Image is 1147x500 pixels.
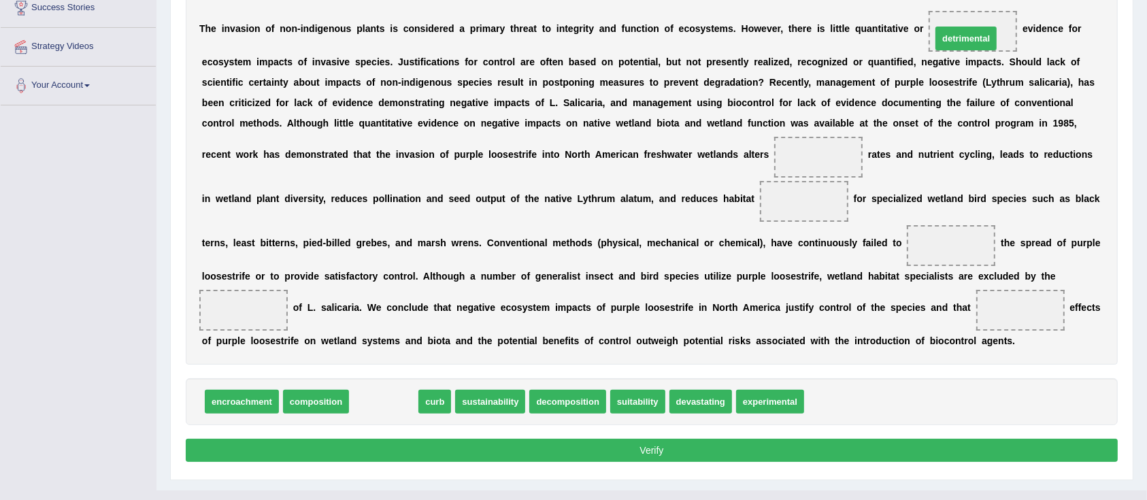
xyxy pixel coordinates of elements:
a: Your Account [1,67,156,101]
b: r [712,56,716,67]
b: a [887,23,893,34]
b: p [267,56,273,67]
b: e [903,23,909,34]
b: e [801,56,807,67]
b: e [1042,23,1047,34]
b: e [344,56,350,67]
b: n [631,23,637,34]
b: t [839,23,842,34]
b: J [398,56,403,67]
b: e [955,56,961,67]
b: t [835,23,839,34]
b: s [346,23,352,34]
b: s [580,56,585,67]
b: u [625,23,631,34]
b: h [1016,56,1022,67]
b: s [454,56,460,67]
b: o [1022,56,1028,67]
b: d [1036,23,1042,34]
b: t [711,23,714,34]
b: i [881,23,884,34]
b: a [365,23,371,34]
b: y [500,23,505,34]
b: d [309,23,315,34]
b: r [519,23,522,34]
b: v [950,56,955,67]
b: f [465,56,468,67]
b: i [895,23,898,34]
b: i [900,56,903,67]
b: a [650,56,656,67]
b: e [523,23,529,34]
b: u [874,56,880,67]
span: detrimental [935,27,997,50]
b: e [845,23,850,34]
b: i [829,56,832,67]
b: n [559,23,565,34]
b: d [1036,56,1042,67]
b: e [633,56,639,67]
b: r [778,23,781,34]
b: l [656,56,659,67]
b: n [303,23,310,34]
b: o [507,56,513,67]
b: i [645,23,648,34]
b: e [714,23,720,34]
b: o [689,23,695,34]
b: . [1001,56,1004,67]
b: i [426,23,429,34]
b: r [803,23,806,34]
b: o [692,56,698,67]
b: n [732,56,738,67]
b: c [1053,23,1059,34]
b: e [716,56,721,67]
b: c [426,56,431,67]
b: i [480,23,482,34]
b: t [533,23,537,34]
b: i [301,23,303,34]
b: g [573,23,580,34]
b: g [933,56,939,67]
b: q [868,56,874,67]
b: y [701,23,706,34]
b: t [234,56,237,67]
b: n [280,23,286,34]
b: t [884,23,887,34]
b: o [853,56,859,67]
b: e [758,56,763,67]
b: d [784,56,790,67]
b: n [414,23,420,34]
b: s [996,56,1001,67]
b: c [371,56,377,67]
b: r [474,56,478,67]
b: u [861,23,867,34]
b: e [837,56,842,67]
b: e [679,23,684,34]
b: e [380,56,385,67]
b: v [898,23,903,34]
b: f [303,56,307,67]
b: c [403,23,409,34]
b: t [565,23,568,34]
b: i [418,56,420,67]
b: n [686,56,693,67]
b: o [468,56,474,67]
b: i [894,56,897,67]
b: f [420,56,424,67]
b: t [510,23,514,34]
b: i [947,56,950,67]
b: n [254,23,261,34]
b: a [1050,56,1055,67]
b: o [298,56,304,67]
b: a [763,56,769,67]
b: e [761,23,767,34]
b: t [993,56,997,67]
b: y [744,56,749,67]
b: i [648,56,650,67]
b: n [371,23,377,34]
b: e [568,23,573,34]
b: t [414,56,418,67]
b: i [817,23,820,34]
b: r [503,56,506,67]
b: b [569,56,575,67]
